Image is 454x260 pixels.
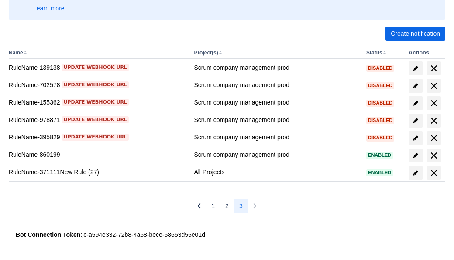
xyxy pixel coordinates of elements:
[192,199,261,213] nav: Pagination
[366,170,393,175] span: Enabled
[194,150,359,159] div: Scrum company management prod
[211,199,215,213] span: 1
[194,115,359,124] div: Scrum company management prod
[412,117,419,124] span: edit
[412,65,419,72] span: edit
[366,83,394,88] span: Disabled
[366,153,393,158] span: Enabled
[429,168,439,178] span: delete
[194,81,359,89] div: Scrum company management prod
[429,115,439,126] span: delete
[9,115,187,124] div: RuleName-978871
[429,133,439,143] span: delete
[194,63,359,72] div: Scrum company management prod
[194,168,359,176] div: All Projects
[9,50,23,56] button: Name
[248,199,262,213] button: Next
[9,81,187,89] div: RuleName-702578
[366,135,394,140] span: Disabled
[64,81,127,88] span: Update webhook URL
[429,81,439,91] span: delete
[412,169,419,176] span: edit
[16,231,80,238] strong: Bot Connection Token
[385,27,445,41] button: Create notification
[412,135,419,142] span: edit
[9,168,187,176] div: RuleName-371111New Rule (27)
[64,64,127,71] span: Update webhook URL
[412,82,419,89] span: edit
[429,63,439,74] span: delete
[9,133,187,142] div: RuleName-395829
[429,98,439,108] span: delete
[16,230,438,239] div: : jc-a594e332-72b8-4a68-bece-58653d55e01d
[64,99,127,106] span: Update webhook URL
[192,199,206,213] button: Previous
[194,133,359,142] div: Scrum company management prod
[366,50,382,56] button: Status
[64,134,127,141] span: Update webhook URL
[429,150,439,161] span: delete
[412,152,419,159] span: edit
[220,199,234,213] button: Page 2
[234,199,248,213] button: Page 3
[9,98,187,107] div: RuleName-155362
[9,63,187,72] div: RuleName-139138
[194,98,359,107] div: Scrum company management prod
[239,199,243,213] span: 3
[412,100,419,107] span: edit
[225,199,229,213] span: 2
[194,50,218,56] button: Project(s)
[366,101,394,105] span: Disabled
[405,47,445,59] th: Actions
[64,116,127,123] span: Update webhook URL
[33,4,65,13] a: Learn more
[391,27,440,41] span: Create notification
[366,118,394,123] span: Disabled
[366,66,394,71] span: Disabled
[9,150,187,159] div: RuleName-860199
[206,199,220,213] button: Page 1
